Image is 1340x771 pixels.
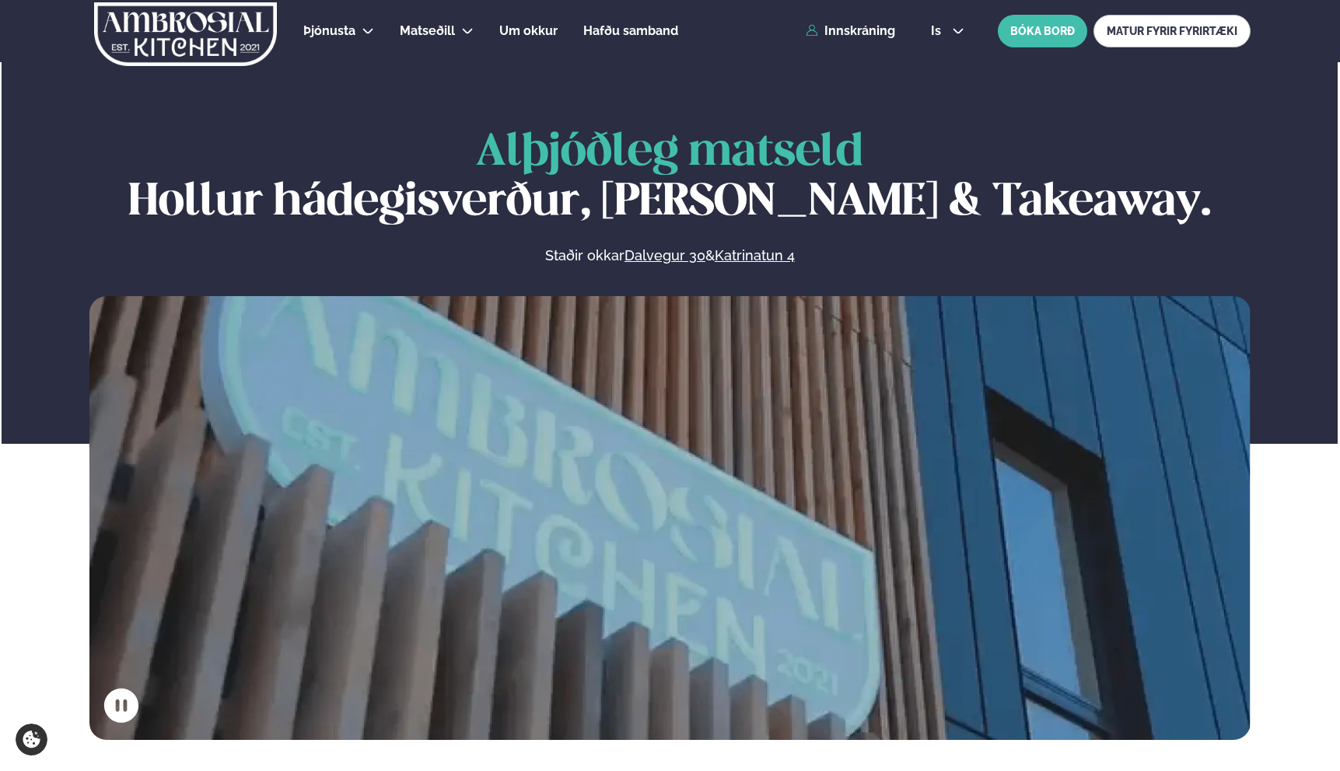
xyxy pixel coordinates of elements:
a: MATUR FYRIR FYRIRTÆKI [1093,15,1251,47]
a: Dalvegur 30 [625,246,705,265]
span: Alþjóðleg matseld [476,131,863,174]
span: Þjónusta [303,23,355,38]
a: Katrinatun 4 [715,246,795,265]
a: Cookie settings [16,724,47,755]
span: Matseðill [400,23,455,38]
button: is [918,25,977,37]
span: Hafðu samband [583,23,678,38]
span: is [931,25,946,37]
span: Um okkur [499,23,558,38]
img: logo [93,2,278,66]
a: Um okkur [499,22,558,40]
h1: Hollur hádegisverður, [PERSON_NAME] & Takeaway. [89,128,1251,228]
button: BÓKA BORÐ [998,15,1087,47]
a: Innskráning [806,24,895,38]
a: Matseðill [400,22,455,40]
a: Þjónusta [303,22,355,40]
p: Staðir okkar & [376,246,964,265]
a: Hafðu samband [583,22,678,40]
